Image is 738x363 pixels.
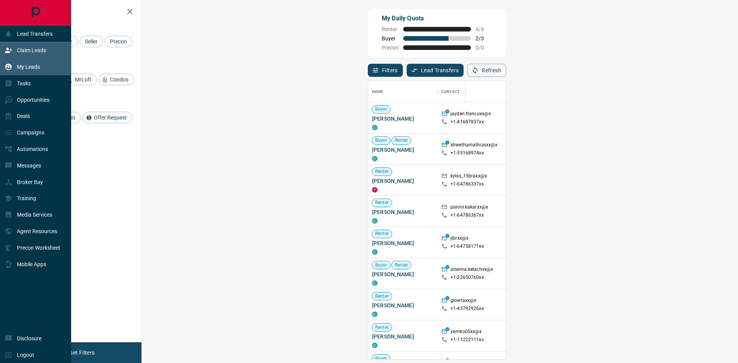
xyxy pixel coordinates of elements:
span: Buyer [372,262,390,269]
span: Renter [392,137,411,144]
span: Buyer [372,355,390,362]
span: [PERSON_NAME] [372,177,434,185]
div: property.ca [372,187,377,192]
div: condos.ca [372,280,377,286]
span: [PERSON_NAME] [372,239,434,247]
p: +1- 64786337xx [450,181,484,187]
div: Precon [105,36,132,47]
span: Buyer [382,35,399,41]
span: [PERSON_NAME] [372,146,434,154]
p: +1- 64758171xx [450,243,484,250]
p: +1- 22650760xx [450,274,484,281]
button: Lead Transfers [407,64,464,77]
span: Renter [372,199,392,206]
button: Reset Filters [58,346,100,359]
p: jibrxx@x [450,235,469,243]
span: Renter [372,168,392,175]
span: MrLoft [72,76,94,83]
span: 4 / 4 [475,26,492,32]
div: condos.ca [372,218,377,224]
p: jayden.francoxx@x [450,111,491,119]
p: +1- 11222111xx [450,336,484,343]
span: Offer Request [91,114,130,121]
span: Renter [392,262,411,269]
div: condos.ca [372,312,377,317]
span: Renter [372,324,392,331]
p: panini.kakarxx@x [450,204,488,212]
span: Buyer [372,106,390,113]
div: Name [368,81,437,103]
p: My Daily Quota [382,14,492,23]
div: condos.ca [372,156,377,161]
span: Buyer [372,137,390,144]
span: [PERSON_NAME] [372,208,434,216]
p: +1- 55168974xx [450,150,484,156]
p: glowtaxx@x [450,297,476,305]
span: Condos [107,76,131,83]
span: [PERSON_NAME] [372,333,434,340]
span: [PERSON_NAME] [372,270,434,278]
div: Contact [441,81,460,103]
span: Precon [382,45,399,51]
div: condos.ca [372,343,377,348]
div: condos.ca [372,125,377,130]
span: 0 / 0 [475,45,492,51]
p: yamko05xx@x [450,328,482,336]
div: condos.ca [372,249,377,255]
div: Condos [99,74,134,85]
p: +1- 43792926xx [450,305,484,312]
span: Renter [382,26,399,32]
span: Seller [82,38,100,45]
span: Renter [372,293,392,300]
div: Name [372,81,384,103]
span: 2 / 3 [475,35,492,41]
button: Refresh [467,64,506,77]
div: Offer Request [83,112,132,123]
h2: Filters [25,8,134,17]
div: Seller [80,36,103,47]
p: shwethamathiasxx@x [450,142,497,150]
span: Precon [107,38,130,45]
p: +1- 64786367xx [450,212,484,219]
span: [PERSON_NAME] [372,115,434,123]
span: Renter [372,230,392,237]
p: +1- 41687837xx [450,119,484,125]
p: kylss_15braxx@x [450,173,487,181]
button: Filters [368,64,403,77]
div: MrLoft [64,74,97,85]
p: arsema.belachxx@x [450,266,493,274]
span: [PERSON_NAME] [372,302,434,309]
